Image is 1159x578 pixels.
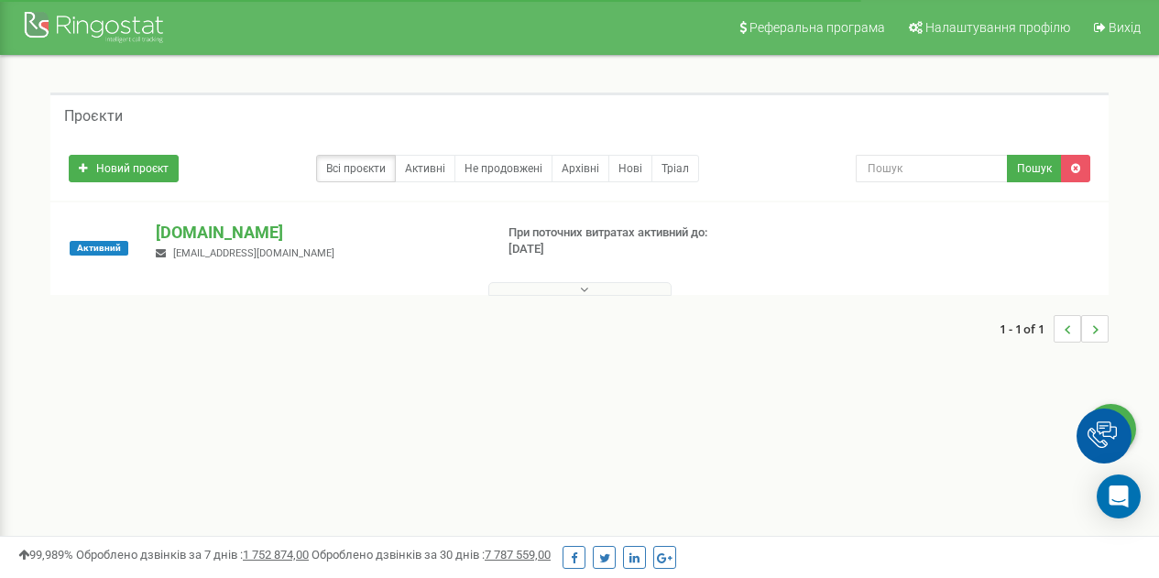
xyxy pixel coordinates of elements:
[1109,20,1141,35] span: Вихід
[156,221,478,245] p: [DOMAIN_NAME]
[64,108,123,125] h5: Проєкти
[312,548,551,562] span: Оброблено дзвінків за 30 днів :
[76,548,309,562] span: Оброблено дзвінків за 7 днів :
[395,155,455,182] a: Активні
[856,155,1008,182] input: Пошук
[454,155,552,182] a: Не продовжені
[608,155,652,182] a: Нові
[1007,155,1062,182] button: Пошук
[1000,315,1054,343] span: 1 - 1 of 1
[1000,297,1109,361] nav: ...
[552,155,609,182] a: Архівні
[1097,474,1141,518] div: Open Intercom Messenger
[485,548,551,562] u: 7 787 559,00
[651,155,699,182] a: Тріал
[18,548,73,562] span: 99,989%
[925,20,1070,35] span: Налаштування профілю
[70,241,128,256] span: Активний
[243,548,309,562] u: 1 752 874,00
[316,155,396,182] a: Всі проєкти
[508,224,743,258] p: При поточних витратах активний до: [DATE]
[749,20,885,35] span: Реферальна програма
[173,247,334,259] span: [EMAIL_ADDRESS][DOMAIN_NAME]
[69,155,179,182] a: Новий проєкт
